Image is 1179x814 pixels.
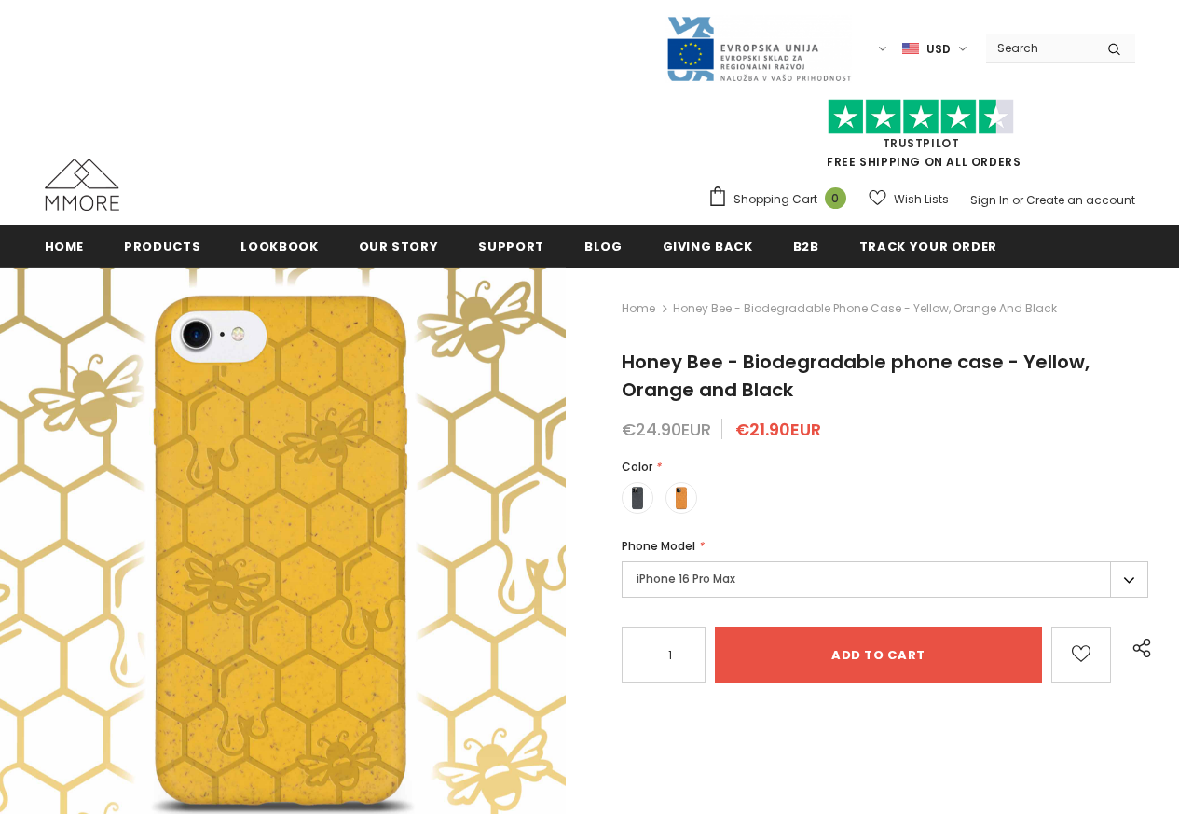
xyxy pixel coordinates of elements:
a: Home [622,297,655,320]
a: support [478,225,544,267]
a: Lookbook [240,225,318,267]
span: Lookbook [240,238,318,255]
span: support [478,238,544,255]
img: USD [902,41,919,57]
a: Javni Razpis [665,40,852,56]
span: Our Story [359,238,439,255]
a: Sign In [970,192,1009,208]
img: Javni Razpis [665,15,852,83]
span: Color [622,459,652,475]
span: Giving back [663,238,753,255]
input: Search Site [986,34,1093,62]
span: Phone Model [622,538,695,554]
input: Add to cart [715,627,1042,683]
a: Trustpilot [883,135,960,151]
span: Shopping Cart [733,190,817,209]
a: Products [124,225,200,267]
label: iPhone 16 Pro Max [622,561,1148,598]
img: MMORE Cases [45,159,119,211]
span: Honey Bee - Biodegradable phone case - Yellow, Orange and Black [622,349,1090,403]
span: Products [124,238,200,255]
a: Blog [584,225,623,267]
img: Trust Pilot Stars [828,99,1014,135]
a: Shopping Cart 0 [707,186,856,214]
span: Track your order [859,238,997,255]
span: €21.90EUR [735,418,821,441]
span: 0 [825,187,846,209]
span: Wish Lists [894,190,949,209]
span: Blog [584,238,623,255]
a: Home [45,225,85,267]
a: Create an account [1026,192,1135,208]
span: B2B [793,238,819,255]
span: USD [926,40,951,59]
a: B2B [793,225,819,267]
a: Track your order [859,225,997,267]
a: Giving back [663,225,753,267]
span: FREE SHIPPING ON ALL ORDERS [707,107,1135,170]
span: or [1012,192,1023,208]
span: €24.90EUR [622,418,711,441]
a: Wish Lists [869,183,949,215]
a: Our Story [359,225,439,267]
span: Home [45,238,85,255]
span: Honey Bee - Biodegradable phone case - Yellow, Orange and Black [673,297,1057,320]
